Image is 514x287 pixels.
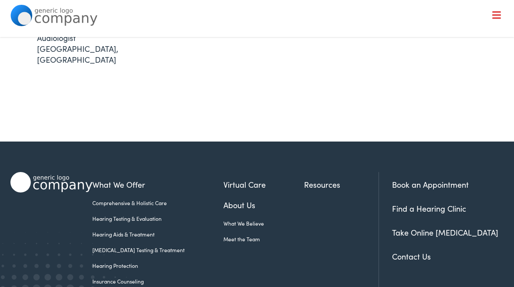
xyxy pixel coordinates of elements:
a: About Us [223,199,304,211]
a: Hearing Testing & Evaluation [92,215,223,223]
a: What We Believe [223,219,304,227]
a: Comprehensive & Holistic Care [92,199,223,207]
a: What We Offer [92,179,223,190]
a: Find a Hearing Clinic [392,203,466,214]
a: Hearing Aids & Treatment [92,230,223,238]
a: Insurance Counseling [92,277,223,285]
a: Resources [304,179,379,190]
a: Book an Appointment [392,179,469,190]
a: Hearing Protection [92,262,223,270]
div: Audiologist [37,32,146,43]
a: Meet the Team [223,235,304,243]
a: Contact Us [392,251,431,262]
a: Virtual Care [223,179,304,190]
img: Alpaca Audiology [10,172,93,192]
a: Take Online [MEDICAL_DATA] [392,227,498,238]
a: [MEDICAL_DATA] Testing & Treatment [92,246,223,254]
div: [GEOGRAPHIC_DATA], [GEOGRAPHIC_DATA] [37,32,146,65]
a: What We Offer [17,35,504,62]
